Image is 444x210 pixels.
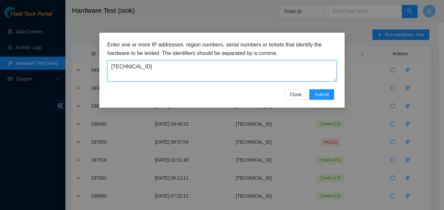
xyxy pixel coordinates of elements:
[107,41,337,57] h3: Enter one or more IP addresses, region numbers, serial numbers or tickets that identify the hardw...
[315,91,329,98] span: Submit
[290,91,302,98] span: Close
[309,89,334,100] button: Submit
[107,60,337,81] textarea: [TECHNICAL_ID]
[285,89,307,100] button: Close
